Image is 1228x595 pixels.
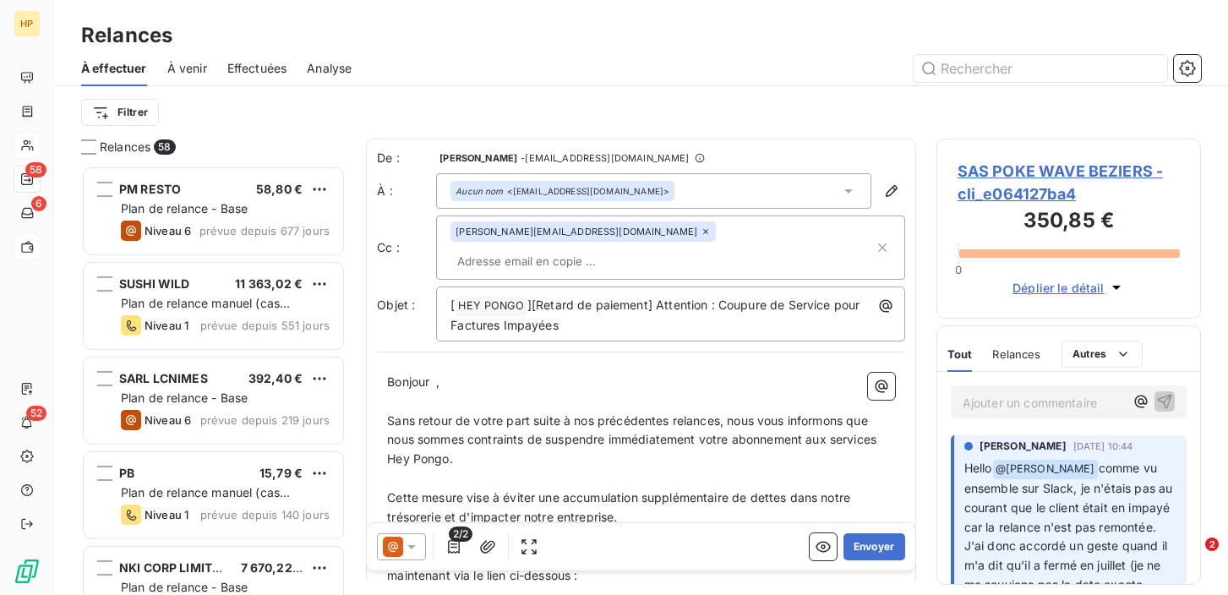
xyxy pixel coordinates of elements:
[964,461,992,475] span: Hello
[81,60,147,77] span: À effectuer
[81,20,172,51] h3: Relances
[450,248,646,274] input: Adresse email en copie ...
[958,205,1180,239] h3: 350,85 €
[145,508,188,521] span: Niveau 1
[26,406,46,421] span: 52
[121,296,290,327] span: Plan de relance manuel (cas complexe)
[439,153,517,163] span: [PERSON_NAME]
[121,580,248,594] span: Plan de relance - Base
[377,183,436,199] label: À :
[14,558,41,585] img: Logo LeanPay
[456,297,526,316] span: HEY PONGO
[947,347,973,361] span: Tout
[119,276,190,291] span: SUSHI WILD
[14,10,41,37] div: HP
[227,60,287,77] span: Effectuées
[119,560,228,575] span: NKI CORP LIMITED
[81,166,346,595] div: grid
[200,413,330,427] span: prévue depuis 219 jours
[154,139,175,155] span: 58
[307,60,352,77] span: Analyse
[235,276,303,291] span: 11 363,02 €
[456,227,697,237] span: [PERSON_NAME][EMAIL_ADDRESS][DOMAIN_NAME]
[387,374,429,389] span: Bonjour
[377,297,415,312] span: Objet :
[145,319,188,332] span: Niveau 1
[992,347,1040,361] span: Relances
[145,224,191,237] span: Niveau 6
[450,297,863,332] span: ][Retard de paiement] Attention : Coupure de Service pour Factures Impayées
[1062,341,1143,368] button: Autres
[259,466,303,480] span: 15,79 €
[119,371,208,385] span: SARL LCNIMES
[1073,441,1133,451] span: [DATE] 10:44
[456,185,669,197] div: <[EMAIL_ADDRESS][DOMAIN_NAME]>
[241,560,304,575] span: 7 670,22 €
[81,99,159,126] button: Filtrer
[25,162,46,177] span: 58
[521,153,689,163] span: - [EMAIL_ADDRESS][DOMAIN_NAME]
[1012,279,1105,297] span: Déplier le détail
[121,390,248,405] span: Plan de relance - Base
[167,60,207,77] span: À venir
[248,371,303,385] span: 392,40 €
[387,490,854,524] span: Cette mesure vise à éviter une accumulation supplémentaire de dettes dans notre trésorerie et d'i...
[980,439,1067,454] span: [PERSON_NAME]
[119,182,181,196] span: PM RESTO
[377,239,436,256] label: Cc :
[1007,278,1130,297] button: Déplier le détail
[377,150,436,166] span: De :
[121,201,248,216] span: Plan de relance - Base
[1171,538,1211,578] iframe: Intercom live chat
[119,466,134,480] span: PB
[200,508,330,521] span: prévue depuis 140 jours
[449,527,472,542] span: 2/2
[993,460,1098,479] span: @ [PERSON_NAME]
[199,224,330,237] span: prévue depuis 677 jours
[436,374,439,389] span: ,
[843,533,905,560] button: Envoyer
[914,55,1167,82] input: Rechercher
[1205,538,1219,551] span: 2
[256,182,303,196] span: 58,80 €
[958,160,1180,205] span: SAS POKE WAVE BEZIERS - cli_e064127ba4
[145,413,191,427] span: Niveau 6
[387,413,880,467] span: Sans retour de votre part suite à nos précédentes relances, nous vous informons que nous sommes c...
[456,185,503,197] em: Aucun nom
[450,297,455,312] span: [
[100,139,150,156] span: Relances
[955,263,962,276] span: 0
[121,485,290,516] span: Plan de relance manuel (cas complexe)
[31,196,46,211] span: 6
[200,319,330,332] span: prévue depuis 551 jours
